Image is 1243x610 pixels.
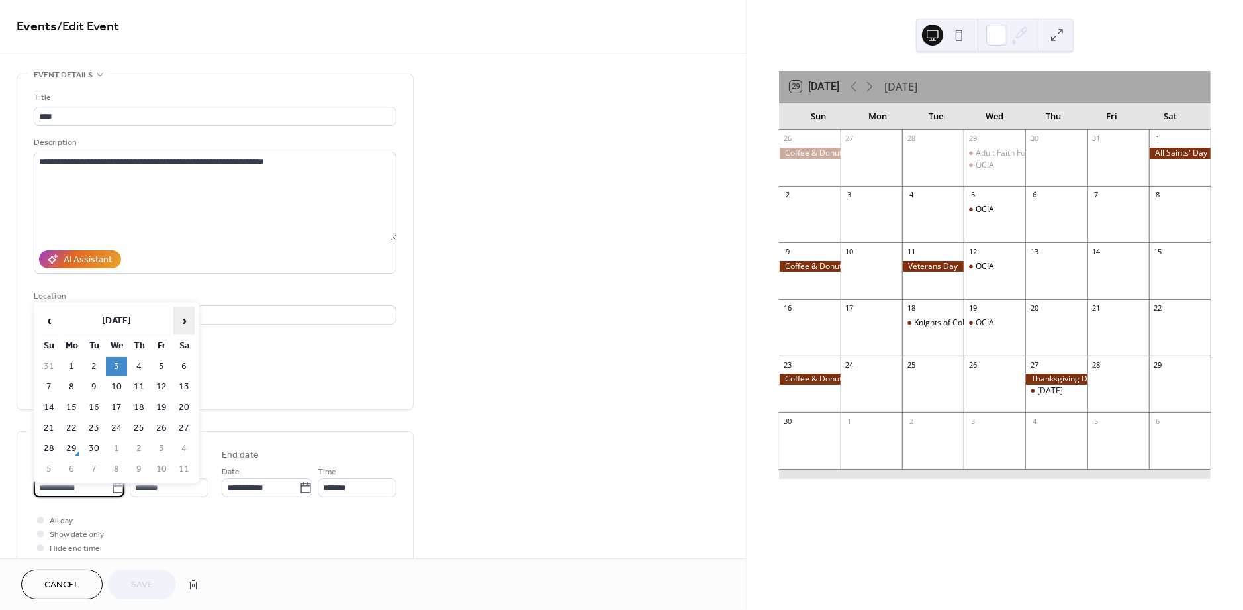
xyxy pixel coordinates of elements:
div: 3 [845,190,854,200]
div: Thu [1024,103,1083,130]
div: Coffee & Donuts [779,148,841,159]
button: AI Assistant [39,250,121,268]
td: 18 [128,398,150,417]
th: Th [128,336,150,356]
div: 16 [783,303,793,313]
td: 13 [173,378,195,397]
div: 25 [906,360,916,370]
button: 29[DATE] [785,77,844,96]
div: End date [222,448,259,462]
div: 22 [1153,303,1163,313]
div: 1 [845,416,854,426]
th: Sa [173,336,195,356]
div: Sat [1141,103,1200,130]
td: 21 [38,419,60,438]
td: 16 [83,398,105,417]
div: 27 [845,134,854,144]
span: Time [318,466,336,480]
div: Fri [1083,103,1142,130]
td: 10 [151,460,172,479]
div: 30 [783,416,793,426]
div: Wed [966,103,1025,130]
td: 2 [128,439,150,458]
td: 4 [173,439,195,458]
div: 29 [968,134,978,144]
td: 25 [128,419,150,438]
span: Show date only [50,529,104,542]
div: 2 [783,190,793,200]
span: Date [222,466,240,480]
td: 1 [61,357,82,376]
td: 27 [173,419,195,438]
div: OCIA [964,204,1025,215]
div: 13 [1029,246,1039,256]
div: Sun [790,103,849,130]
td: 11 [128,378,150,397]
td: 10 [106,378,127,397]
div: Location [34,289,394,303]
div: Veterans Day [902,261,964,272]
button: Cancel [21,570,103,599]
div: 1 [1153,134,1163,144]
div: 29 [1153,360,1163,370]
div: Coffee & Donuts [779,261,841,272]
span: Hide end time [50,542,100,556]
td: 19 [151,398,172,417]
div: 17 [845,303,854,313]
div: 31 [1091,134,1101,144]
div: OCIA [976,261,994,272]
td: 7 [38,378,60,397]
div: 6 [1029,190,1039,200]
td: 28 [38,439,60,458]
div: 24 [845,360,854,370]
div: 15 [1153,246,1163,256]
div: 19 [968,303,978,313]
div: 6 [1153,416,1163,426]
div: AI Assistant [64,254,112,268]
span: ‹ [39,307,59,334]
td: 9 [128,460,150,479]
td: 24 [106,419,127,438]
div: 20 [1029,303,1039,313]
td: 6 [173,357,195,376]
a: Events [17,15,57,40]
td: 2 [83,357,105,376]
div: Knights of Columbus [914,317,990,329]
div: Title [34,91,394,105]
td: 4 [128,357,150,376]
div: 4 [1029,416,1039,426]
th: Tu [83,336,105,356]
div: All Saints' Day [1149,148,1211,159]
div: 7 [1091,190,1101,200]
td: 30 [83,439,105,458]
td: 6 [61,460,82,479]
td: 8 [106,460,127,479]
td: 1 [106,439,127,458]
div: 23 [783,360,793,370]
td: 31 [38,357,60,376]
div: 30 [1029,134,1039,144]
div: Description [34,136,394,150]
div: Adult Faith Formation [964,148,1025,159]
div: Thanksgiving [1025,385,1087,397]
td: 17 [106,398,127,417]
div: 11 [906,246,916,256]
div: 8 [1153,190,1163,200]
span: Event details [34,68,93,82]
td: 5 [38,460,60,479]
div: OCIA [964,160,1025,171]
td: 8 [61,378,82,397]
td: 15 [61,398,82,417]
td: 5 [151,357,172,376]
div: 28 [906,134,916,144]
div: [DATE] [884,79,917,95]
td: 9 [83,378,105,397]
span: All day [50,515,73,529]
div: 26 [783,134,793,144]
div: 18 [906,303,916,313]
span: Cancel [44,579,79,593]
div: OCIA [976,204,994,215]
div: 9 [783,246,793,256]
td: 14 [38,398,60,417]
div: 12 [968,246,978,256]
